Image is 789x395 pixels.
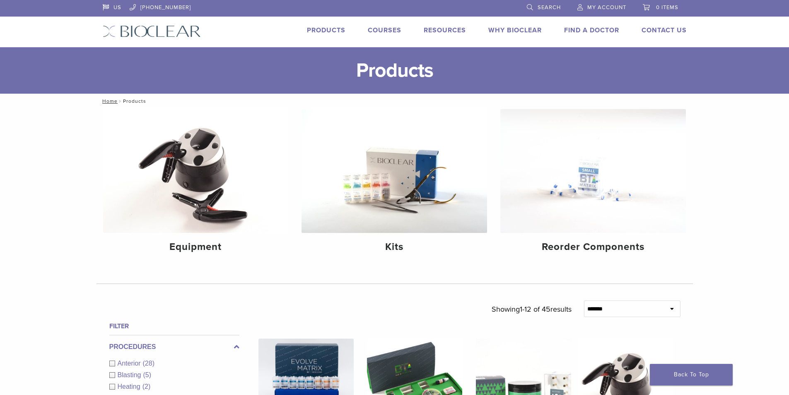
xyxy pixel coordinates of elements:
p: Showing results [492,300,572,318]
img: Kits [302,109,487,233]
img: Reorder Components [500,109,686,233]
a: Kits [302,109,487,260]
span: Blasting [118,371,143,378]
h4: Filter [109,321,239,331]
span: 0 items [656,4,678,11]
img: Equipment [103,109,289,233]
h4: Equipment [110,240,282,254]
label: Procedures [109,342,239,352]
span: Search [538,4,561,11]
a: Back To Top [650,364,733,385]
h4: Reorder Components [507,240,679,254]
span: (2) [142,383,151,390]
a: Contact Us [642,26,687,34]
span: / [118,99,123,103]
span: Heating [118,383,142,390]
a: Equipment [103,109,289,260]
img: Bioclear [103,25,201,37]
span: 1-12 of 45 [520,305,550,314]
span: My Account [587,4,626,11]
h4: Kits [308,240,480,254]
span: (28) [143,360,154,367]
span: Anterior [118,360,143,367]
a: Why Bioclear [488,26,542,34]
a: Resources [424,26,466,34]
a: Reorder Components [500,109,686,260]
a: Find A Doctor [564,26,619,34]
a: Products [307,26,345,34]
span: (5) [143,371,151,378]
a: Courses [368,26,401,34]
nav: Products [97,94,693,109]
a: Home [100,98,118,104]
